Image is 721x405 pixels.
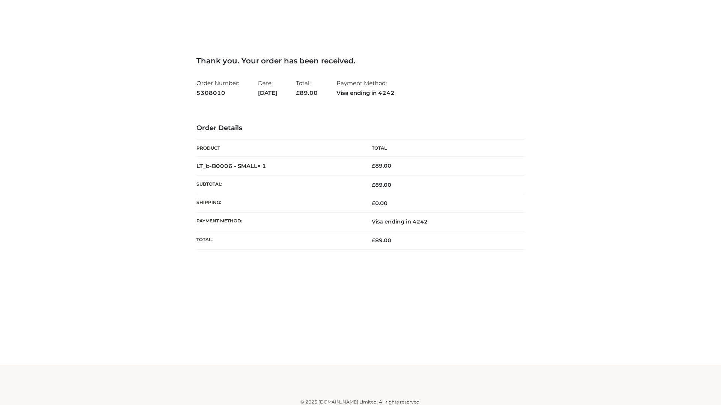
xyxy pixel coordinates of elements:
th: Product [196,140,360,157]
li: Payment Method: [336,76,395,99]
li: Total: [296,76,318,99]
span: £ [372,162,375,169]
bdi: 0.00 [372,200,388,207]
strong: [DATE] [258,88,277,98]
strong: Visa ending in 4242 [336,88,395,98]
span: £ [372,200,375,207]
li: Date: [258,76,277,99]
li: Order Number: [196,76,239,99]
strong: × 1 [257,162,266,169]
span: £ [296,89,300,96]
td: Visa ending in 4242 [360,213,525,231]
th: Subtotal: [196,175,360,194]
span: 89.00 [372,237,391,244]
bdi: 89.00 [372,162,391,169]
strong: LT_b-B0006 - SMALL [196,162,266,169]
h3: Thank you. Your order has been received. [196,56,525,65]
span: 89.00 [372,181,391,188]
h3: Order Details [196,124,525,132]
strong: 5308010 [196,88,239,98]
th: Payment method: [196,213,360,231]
span: £ [372,237,375,244]
span: £ [372,181,375,188]
th: Total: [196,231,360,249]
th: Total [360,140,525,157]
th: Shipping: [196,194,360,213]
span: 89.00 [296,89,318,96]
